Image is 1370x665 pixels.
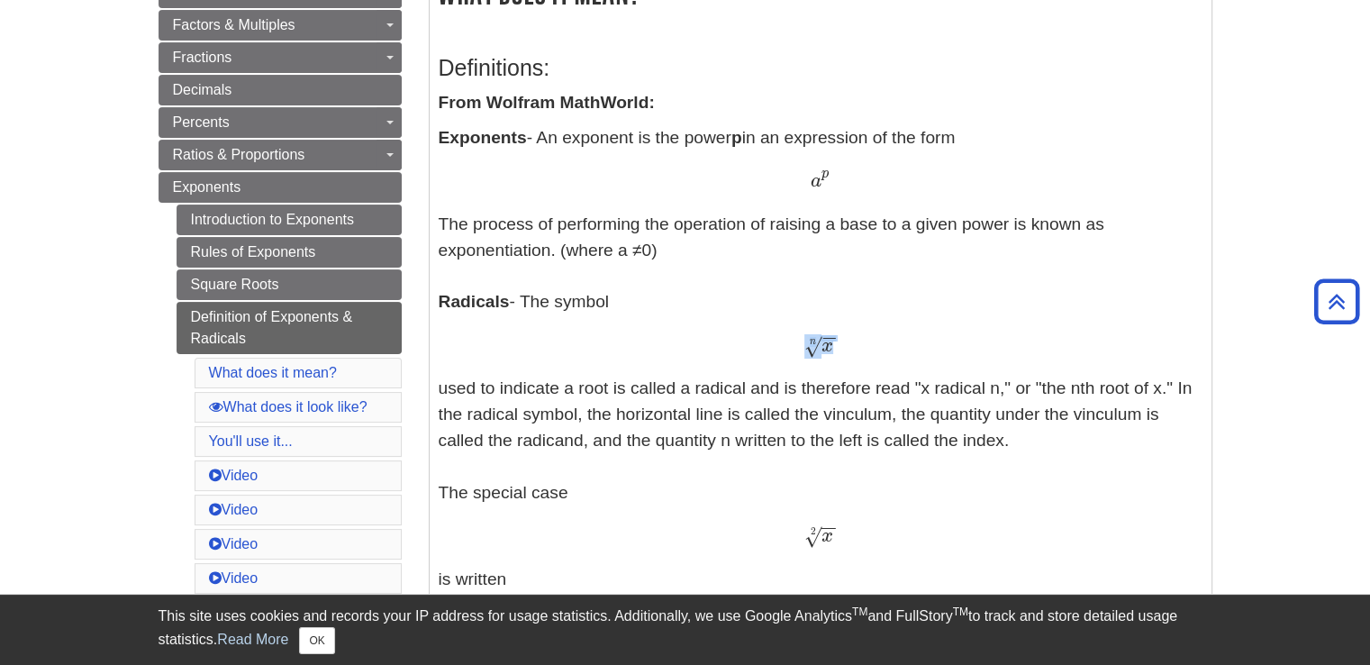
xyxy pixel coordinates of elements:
[439,93,655,112] strong: From Wolfram MathWorld:
[173,114,230,130] span: Percents
[821,167,829,181] span: p
[209,570,259,586] a: Video
[821,526,833,546] span: x
[159,172,402,203] a: Exponents
[159,107,402,138] a: Percents
[731,128,742,147] b: p
[811,525,816,537] span: 2
[173,17,295,32] span: Factors & Multiples
[439,55,1202,81] h3: Definitions:
[804,524,821,549] span: √
[177,237,402,268] a: Rules of Exponents
[159,42,402,73] a: Fractions
[810,171,821,191] span: a
[804,334,821,359] span: √
[439,292,510,311] b: Radicals
[177,205,402,235] a: Introduction to Exponents
[209,468,259,483] a: Video
[1308,289,1365,314] a: Back to Top
[299,627,334,654] button: Close
[209,502,259,517] a: Video
[209,433,293,449] a: You'll use it...
[209,365,337,380] a: What does it mean?
[173,50,232,65] span: Fractions
[439,128,527,147] b: Exponents
[209,399,367,414] a: What does it look like?
[810,337,816,347] span: n
[177,269,402,300] a: Square Roots
[852,606,867,618] sup: TM
[217,632,288,647] a: Read More
[159,140,402,170] a: Ratios & Proportions
[173,179,241,195] span: Exponents
[159,75,402,105] a: Decimals
[953,606,968,618] sup: TM
[177,302,402,354] a: Definition of Exponents & Radicals
[209,536,259,551] a: Video
[159,606,1212,654] div: This site uses cookies and records your IP address for usage statistics. Additionally, we use Goo...
[173,82,232,97] span: Decimals
[821,336,833,356] span: x
[159,10,402,41] a: Factors & Multiples
[173,147,305,162] span: Ratios & Proportions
